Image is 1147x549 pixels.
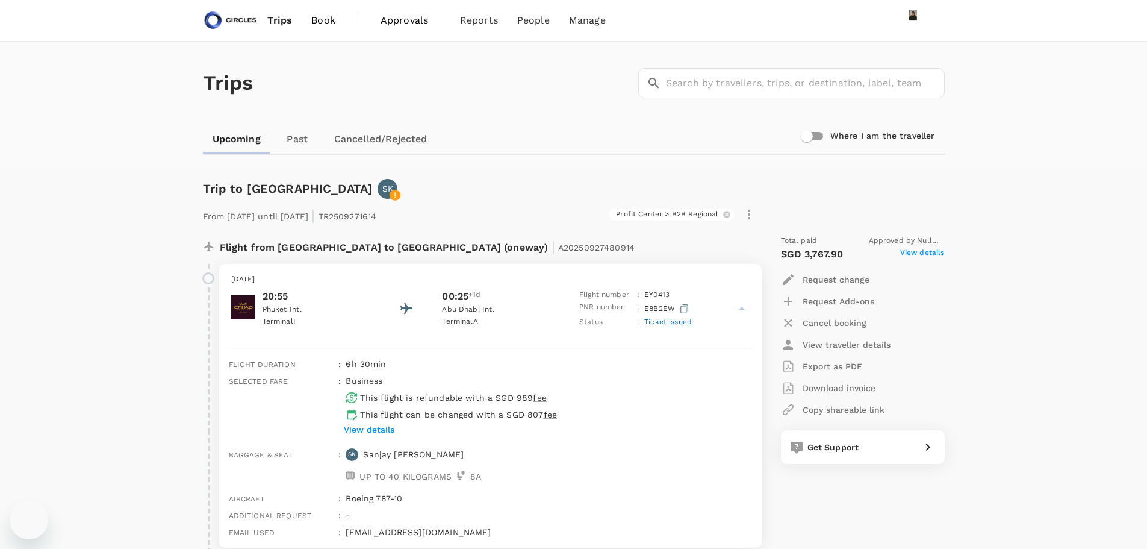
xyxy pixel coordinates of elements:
span: Trips [267,13,292,28]
button: Request Add-ons [781,290,874,312]
iframe: Button to launch messaging window [10,501,48,539]
img: Etihad Airways [231,295,255,319]
p: Status [579,316,632,328]
h6: Where I am the traveller [830,130,935,143]
h1: Trips [203,42,253,125]
p: business [346,375,382,387]
p: Download invoice [803,382,875,394]
div: : [334,488,341,504]
p: Phuket Intl [263,304,371,316]
span: Approved by [869,235,945,247]
p: Request change [803,274,869,286]
button: Export as PDF [781,356,862,377]
p: UP TO 40 KILOGRAMS [359,471,452,483]
span: +1d [468,289,480,304]
span: Aircraft [229,495,264,503]
p: Copy shareable link [803,404,884,416]
p: Cancel booking [803,317,866,329]
p: 00:25 [442,289,468,304]
button: Download invoice [781,377,875,399]
p: SK [382,183,393,195]
p: [EMAIL_ADDRESS][DOMAIN_NAME] [346,526,751,538]
span: Email used [229,529,275,537]
span: Additional request [229,512,312,520]
p: SGD 3,767.90 [781,247,844,262]
div: : [334,370,341,444]
span: Ticket issued [644,318,692,326]
div: Profit Center > B2B Regional [609,209,733,221]
p: : [637,289,639,301]
span: | [552,239,555,256]
div: : [334,444,341,488]
a: Cancelled/Rejected [325,125,437,154]
p: Flight from [GEOGRAPHIC_DATA] to [GEOGRAPHIC_DATA] (oneway) [220,235,635,257]
p: View traveller details [803,339,891,351]
span: People [517,13,550,28]
a: Past [270,125,325,154]
p: Flight number [579,289,632,301]
span: Approvals [381,13,441,28]
p: Request Add-ons [803,295,874,307]
p: Export as PDF [803,360,862,372]
span: fee [544,410,557,419]
img: baggage-icon [346,471,355,480]
p: Abu Dhabi Intl [442,304,550,316]
span: Book [311,13,335,28]
p: Terminal A [442,316,550,328]
div: - [341,504,751,521]
p: PNR number [579,301,632,316]
input: Search by travellers, trips, or destination, label, team [666,68,945,98]
button: Cancel booking [781,312,866,334]
p: 20:55 [263,289,371,304]
p: From [DATE] until [DATE] TR2509271614 [203,204,377,225]
img: Azizi Ratna Yulis Mohd Zin [901,8,925,33]
span: Reports [460,13,498,28]
div: : [334,504,341,521]
span: Total paid [781,235,818,247]
span: A20250927480914 [558,243,635,253]
div: : [334,353,341,370]
span: fee [533,393,546,403]
p: SK [348,450,356,459]
button: Request change [781,269,869,290]
span: Manage [569,13,606,28]
p: Sanjay [PERSON_NAME] [363,448,464,460]
div: Boeing 787-10 [341,488,751,504]
p: E8B2EW [644,301,691,316]
h6: Trip to [GEOGRAPHIC_DATA] [203,179,373,198]
p: 8 A [470,471,481,483]
p: This flight can be changed with a SGD 807 [360,409,557,421]
img: Circles [203,7,258,34]
p: : [637,301,639,316]
span: Selected fare [229,377,288,386]
p: : [637,316,639,328]
button: Copy shareable link [781,399,884,421]
a: Upcoming [203,125,270,154]
p: EY 0413 [644,289,670,301]
button: View details [341,421,397,439]
span: | [311,207,315,224]
span: Profit Center > B2B Regional [609,209,726,219]
span: Baggage & seat [229,451,293,459]
p: 6h 30min [346,358,751,370]
button: View traveller details [781,334,891,356]
span: View details [900,247,945,262]
p: View details [344,424,394,436]
p: [DATE] [231,274,750,286]
span: Get Support [807,442,859,452]
span: Flight duration [229,360,296,369]
p: This flight is refundable with a SGD 989 [360,392,546,404]
div: : [334,521,341,538]
p: Terminal I [263,316,371,328]
img: seat-icon [456,471,465,480]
